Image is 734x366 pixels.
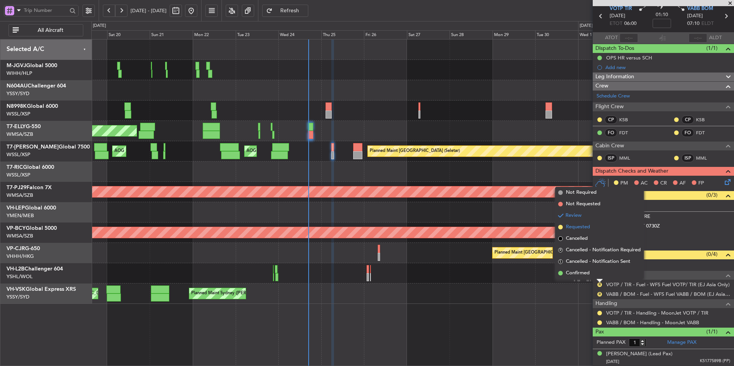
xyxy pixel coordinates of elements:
[709,34,722,42] span: ALDT
[700,358,730,364] span: K5177589B (PP)
[7,226,57,231] a: VP-BCYGlobal 5000
[558,259,563,264] span: S
[606,359,619,364] span: [DATE]
[566,189,597,196] span: Not Required
[595,328,604,336] span: Pax
[7,144,59,150] span: T7-[PERSON_NAME]
[620,33,638,43] input: --:--
[681,115,694,124] div: CP
[7,287,26,292] span: VH-VSK
[7,293,30,300] a: YSSY/SYD
[656,11,668,19] span: 01:10
[278,30,321,40] div: Wed 24
[606,54,652,61] div: OPS HR versus SCH
[107,30,150,40] div: Sat 20
[494,247,623,259] div: Planned Maint [GEOGRAPHIC_DATA] ([GEOGRAPHIC_DATA] Intl)
[7,205,56,211] a: VH-LEPGlobal 6000
[595,167,668,176] span: Dispatch Checks and Weather
[7,110,30,117] a: WSSL/XSP
[7,185,26,190] span: T7-PJ29
[565,212,582,219] span: Review
[667,339,696,346] a: Manage PAX
[624,20,636,28] span: 06:00
[193,30,236,40] div: Mon 22
[619,129,636,136] a: FDT
[7,185,52,190] a: T7-PJ29Falcon 7X
[706,328,717,336] span: (1/1)
[93,23,106,29] div: [DATE]
[8,24,83,36] button: All Aircraft
[7,90,30,97] a: YSSY/SYD
[610,12,625,20] span: [DATE]
[7,63,57,68] a: M-JGVJGlobal 5000
[706,250,717,258] span: (0/4)
[687,12,703,20] span: [DATE]
[595,73,634,81] span: Leg Information
[535,30,578,40] div: Tue 30
[7,144,90,150] a: T7-[PERSON_NAME]Global 7500
[7,70,32,77] a: WIHH/HLP
[701,20,714,28] span: ELDT
[580,23,593,29] div: [DATE]
[605,64,730,71] div: Add new
[7,273,33,280] a: YSHL/WOL
[7,205,25,211] span: VH-LEP
[605,34,618,42] span: ATOT
[595,142,624,150] span: Cabin Crew
[606,291,730,297] a: VABB / BOM - Fuel - WFS Fuel VABB / BOM (EJ Asia Only)
[687,20,699,28] span: 07:10
[7,232,33,239] a: WMSA/SZB
[595,102,624,111] span: Flight Crew
[7,212,34,219] a: YMEN/MEB
[7,83,28,89] span: N604AU
[131,7,167,14] span: [DATE] - [DATE]
[7,165,23,170] span: T7-RIC
[7,151,30,158] a: WSSL/XSP
[681,154,694,162] div: ISP
[246,145,332,157] div: AOG Maint London ([GEOGRAPHIC_DATA])
[150,30,193,40] div: Sun 21
[558,248,563,252] span: R
[7,287,76,292] a: VH-VSKGlobal Express XRS
[606,310,708,316] a: VOTP / TIR - Handling - MoonJet VOTP / TIR
[7,246,40,251] a: VP-CJRG-650
[679,180,686,187] span: AF
[641,180,648,187] span: AC
[370,145,460,157] div: Planned Maint [GEOGRAPHIC_DATA] (Seletar)
[7,124,41,129] a: T7-ELLYG-550
[566,200,600,208] span: Not Requested
[706,191,717,199] span: (0/3)
[364,30,407,40] div: Fri 26
[605,154,617,162] div: ISP
[605,129,617,137] div: FO
[7,104,27,109] span: N8998K
[450,30,493,40] div: Sun 28
[696,155,713,162] a: MML
[236,30,279,40] div: Tue 23
[606,281,730,288] a: VOTP / TIR - Fuel - WFS Fuel VOTP/ TIR (EJ Asia Only)
[597,92,630,100] a: Schedule Crew
[493,30,536,40] div: Mon 29
[7,83,66,89] a: N604AUChallenger 604
[706,44,717,52] span: (1/1)
[619,116,636,123] a: KSB
[597,292,602,297] button: R
[7,253,34,260] a: VHHH/HKG
[262,5,308,17] button: Refresh
[566,235,588,242] span: Cancelled
[7,246,25,251] span: VP-CJR
[114,145,199,157] div: AOG Maint [GEOGRAPHIC_DATA] (Seletar)
[597,282,602,287] button: R
[610,20,622,28] span: ETOT
[7,192,33,199] a: WMSA/SZB
[696,129,713,136] a: FDT
[7,226,26,231] span: VP-BCY
[606,350,673,358] div: [PERSON_NAME] (Lead Pax)
[698,180,704,187] span: FP
[578,30,621,40] div: Wed 1
[610,5,632,13] span: VOTP TIR
[7,104,58,109] a: N8998KGlobal 6000
[7,171,30,178] a: WSSL/XSP
[7,165,54,170] a: T7-RICGlobal 6000
[687,5,713,13] span: VABB BOM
